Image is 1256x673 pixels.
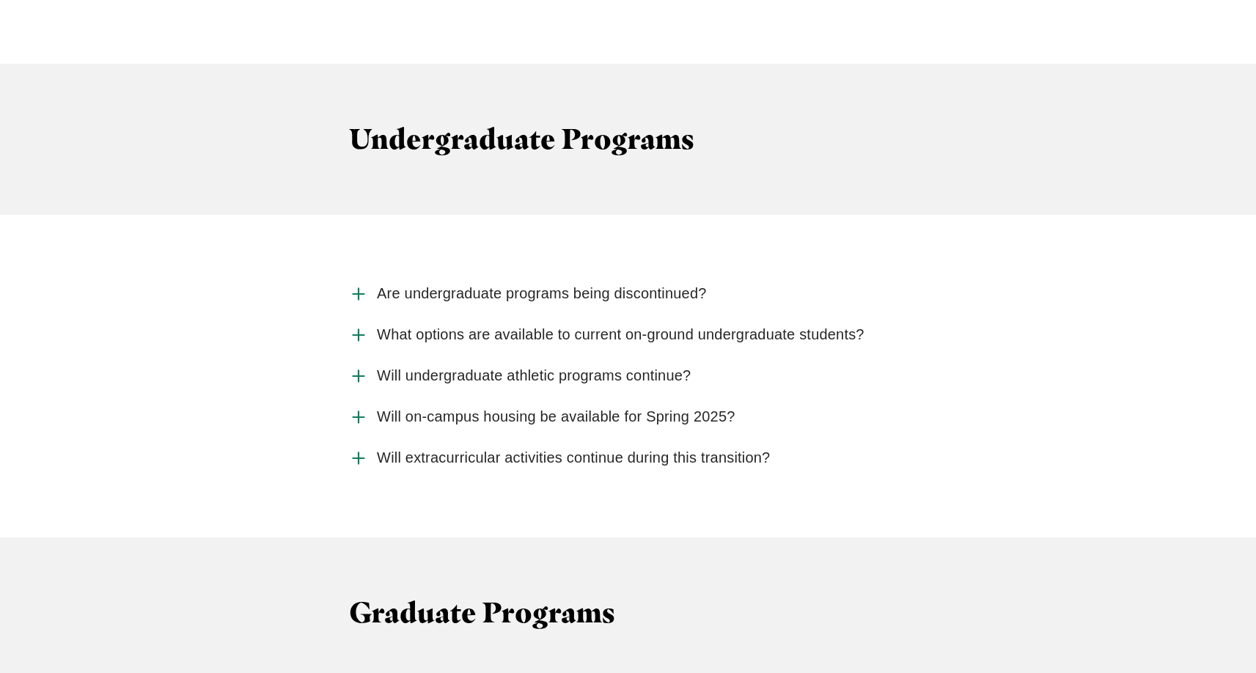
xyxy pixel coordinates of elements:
[349,122,907,156] h3: Undergraduate Programs
[377,449,770,467] span: Will extracurricular activities continue during this transition?
[349,596,907,630] h3: Graduate Programs
[377,326,864,344] span: What options are available to current on-ground undergraduate students?
[377,284,707,303] span: Are undergraduate programs being discontinued?
[377,408,735,426] span: Will on-campus housing be available for Spring 2025?
[377,367,691,385] span: Will undergraduate athletic programs continue?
